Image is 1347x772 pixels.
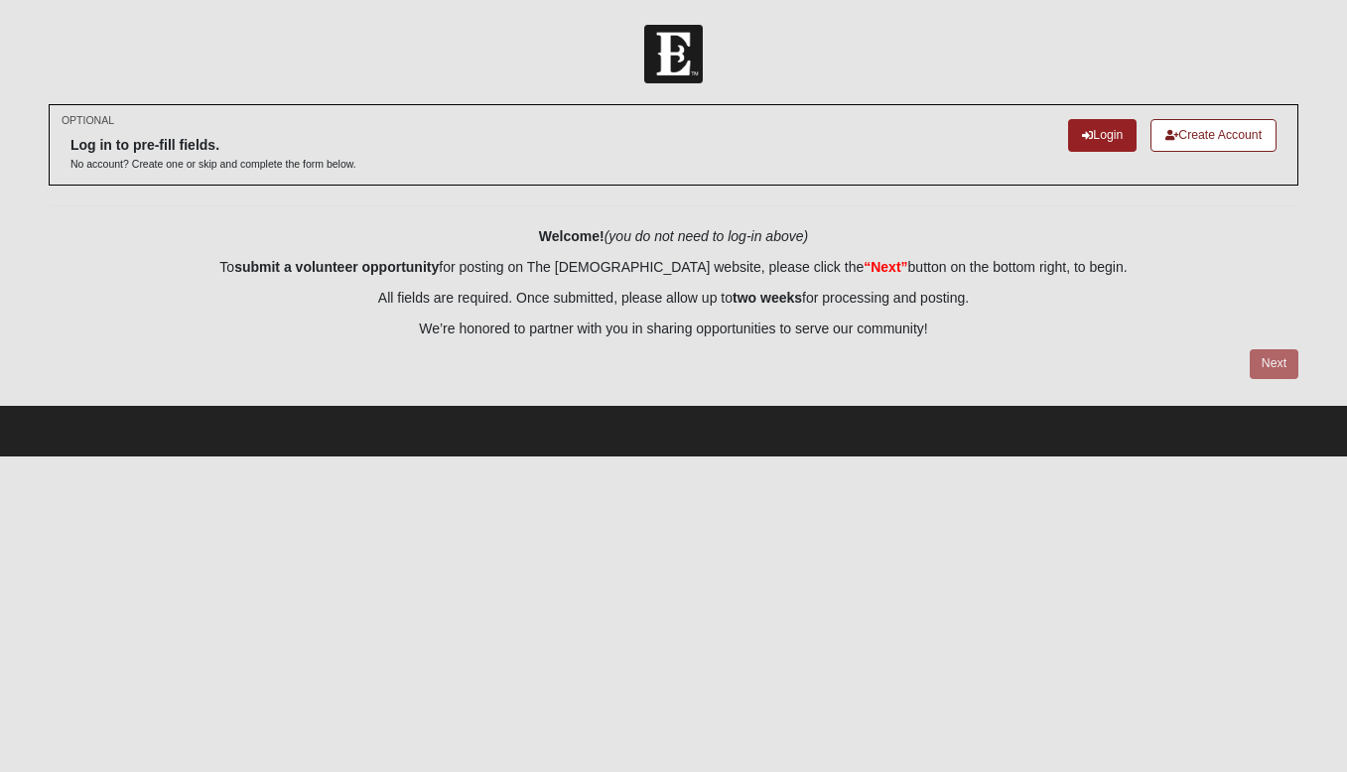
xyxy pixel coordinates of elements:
[70,137,356,154] h6: Log in to pre-fill fields.
[234,259,439,275] b: submit a volunteer opportunity
[49,319,1298,339] p: We’re honored to partner with you in sharing opportunities to serve our community!
[49,288,1298,309] p: All fields are required. Once submitted, please allow up to for processing and posting.
[644,25,703,83] img: Church of Eleven22 Logo
[62,113,114,128] small: OPTIONAL
[1068,119,1137,152] a: Login
[733,290,802,306] b: two weeks
[1150,119,1277,152] a: Create Account
[70,157,356,172] p: No account? Create one or skip and complete the form below.
[49,257,1298,278] p: To for posting on The [DEMOGRAPHIC_DATA] website, please click the button on the bottom right, to...
[864,259,907,275] font: “Next”
[539,228,605,244] b: Welcome!
[605,228,808,244] i: (you do not need to log-in above)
